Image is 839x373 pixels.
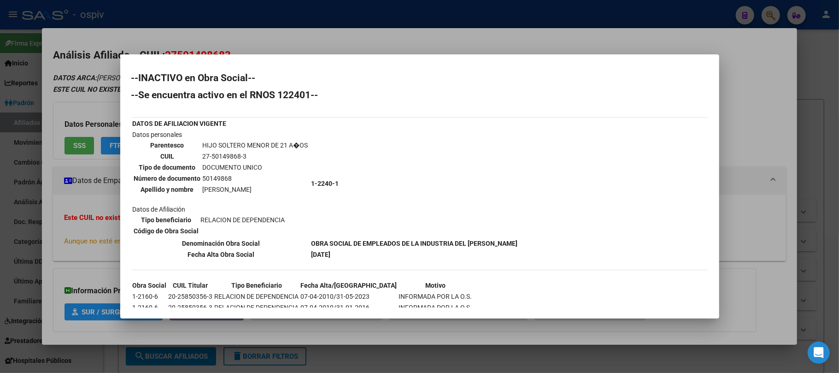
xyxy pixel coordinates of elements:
td: INFORMADA POR LA O.S. [399,291,473,302]
b: [DATE] [311,251,331,258]
th: Número de documento [134,173,201,184]
td: 07-04-2010/31-05-2023 [300,291,398,302]
b: 1-2240-1 [311,180,339,187]
th: CUIL Titular [168,280,213,290]
b: OBRA SOCIAL DE EMPLEADOS DE LA INDUSTRIA DEL [PERSON_NAME] [311,240,518,247]
th: Tipo Beneficiario [214,280,299,290]
td: 50149868 [202,173,309,184]
th: Apellido y nombre [134,184,201,195]
th: Denominación Obra Social [132,238,310,249]
th: Código de Obra Social [134,226,199,236]
h2: --Se encuentra activo en el RNOS 122401-- [131,90,708,100]
th: Fecha Alta Obra Social [132,249,310,260]
th: Obra Social [132,280,167,290]
td: 07-04-2010/31-01-2016 [300,302,398,313]
td: 27-50149868-3 [202,151,309,161]
div: Open Intercom Messenger [808,342,830,364]
td: 1-2160-6 [132,302,167,313]
th: Motivo [399,280,473,290]
td: RELACION DE DEPENDENCIA [214,291,299,302]
td: RELACION DE DEPENDENCIA [200,215,286,225]
td: 20-25850356-3 [168,291,213,302]
td: RELACION DE DEPENDENCIA [214,302,299,313]
th: Parentesco [134,140,201,150]
h2: --INACTIVO en Obra Social-- [131,73,708,83]
td: Datos personales Datos de Afiliación [132,130,310,237]
b: DATOS DE AFILIACION VIGENTE [133,120,227,127]
td: HIJO SOLTERO MENOR DE 21 A�OS [202,140,309,150]
th: Fecha Alta/[GEOGRAPHIC_DATA] [300,280,398,290]
td: DOCUMENTO UNICO [202,162,309,172]
th: Tipo beneficiario [134,215,199,225]
th: CUIL [134,151,201,161]
td: 1-2160-6 [132,291,167,302]
th: Tipo de documento [134,162,201,172]
td: [PERSON_NAME] [202,184,309,195]
td: 20-25850356-3 [168,302,213,313]
td: INFORMADA POR LA O.S. [399,302,473,313]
